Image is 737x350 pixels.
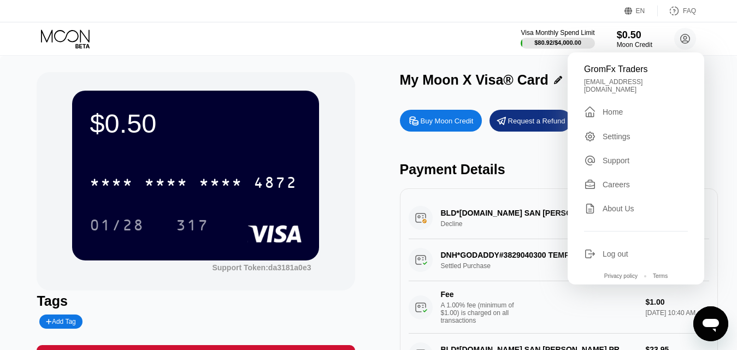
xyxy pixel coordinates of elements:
iframe: Button to launch messaging window, conversation in progress [693,306,728,341]
div: About Us [603,204,634,213]
div: Buy Moon Credit [421,116,474,126]
div: 317 [168,211,217,239]
div: Support [603,156,629,165]
div: GromFx Traders [584,64,688,74]
div: FAQ [683,7,696,15]
div: Request a Refund [490,110,571,132]
div: Moon Credit [617,41,652,49]
div: Tags [37,293,355,309]
div: FeeA 1.00% fee (minimum of $1.00) is charged on all transactions$1.00[DATE] 10:40 AM [409,281,709,334]
div: Privacy policy [604,273,638,279]
div: Add Tag [39,315,82,329]
div: $80.92 / $4,000.00 [534,39,581,46]
div:  [584,105,596,118]
div: $0.50 [617,29,652,41]
div: Support Token:da3181a0e3 [212,263,311,272]
div: $0.50 [90,108,302,139]
div: 4872 [253,175,297,193]
div: $0.50Moon Credit [617,29,652,49]
div: Visa Monthly Spend Limit [521,29,594,37]
div: A 1.00% fee (minimum of $1.00) is charged on all transactions [441,301,523,324]
div: Settings [603,132,630,141]
div: Log out [584,248,688,260]
div: Home [584,105,688,118]
div: 317 [176,218,209,235]
div: Home [603,108,623,116]
div: Payment Details [400,162,718,177]
div: Terms [653,273,668,279]
div: Buy Moon Credit [400,110,482,132]
div: Log out [603,250,628,258]
div: About Us [584,203,688,215]
div: Careers [603,180,630,189]
div: 01/28 [90,218,144,235]
div: 01/28 [81,211,152,239]
div: Request a Refund [508,116,565,126]
div: Fee [441,290,517,299]
div: Add Tag [46,318,75,325]
div: [EMAIL_ADDRESS][DOMAIN_NAME] [584,78,688,93]
div: Careers [584,179,688,191]
div: EN [624,5,658,16]
div: [DATE] 10:40 AM [645,309,709,317]
div: Visa Monthly Spend Limit$80.92/$4,000.00 [521,29,594,49]
div: My Moon X Visa® Card [400,72,549,88]
div: Support Token: da3181a0e3 [212,263,311,272]
div: EN [636,7,645,15]
div: FAQ [658,5,696,16]
div: Support [584,155,688,167]
div: Settings [584,130,688,143]
div: $1.00 [645,298,709,306]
